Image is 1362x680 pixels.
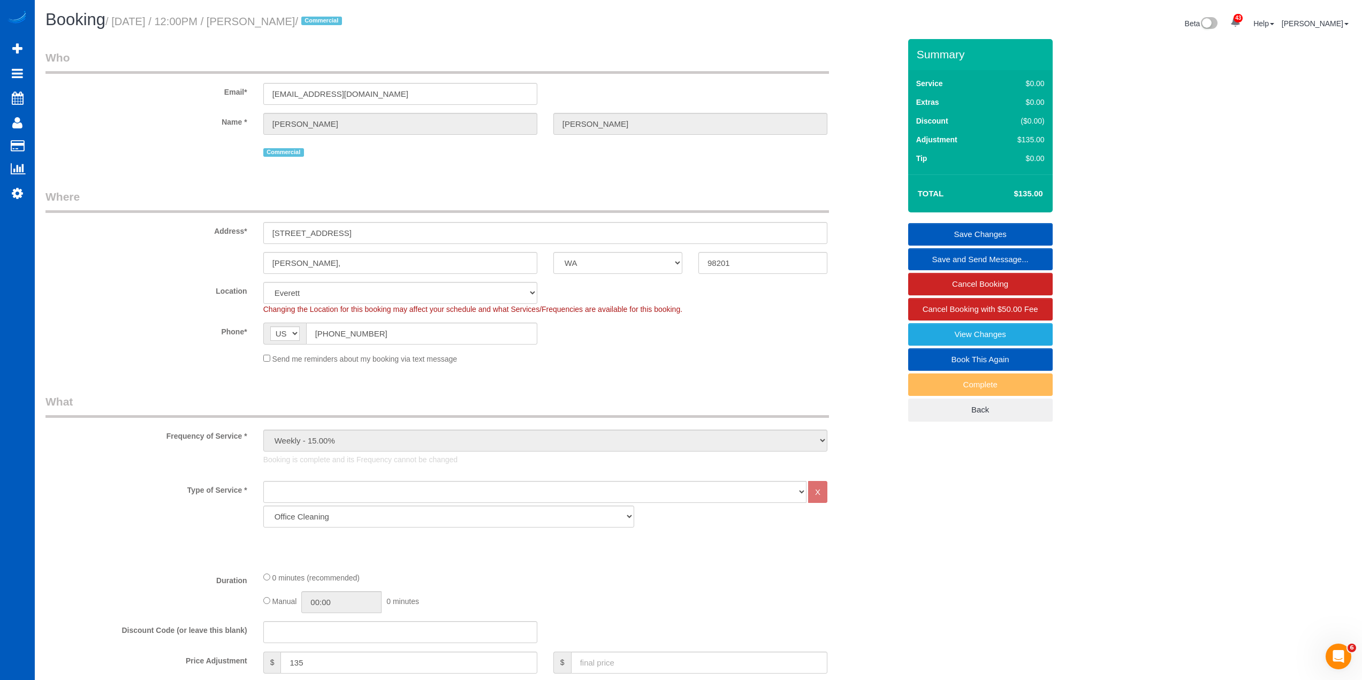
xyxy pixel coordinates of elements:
[6,11,28,26] img: Automaid Logo
[263,113,537,135] input: First Name*
[908,399,1053,421] a: Back
[272,574,360,582] span: 0 minutes (recommended)
[908,223,1053,246] a: Save Changes
[1185,19,1218,28] a: Beta
[272,355,458,363] span: Send me reminders about my booking via text message
[553,113,827,135] input: Last Name*
[553,652,571,674] span: $
[386,597,419,606] span: 0 minutes
[1234,14,1243,22] span: 43
[37,652,255,666] label: Price Adjustment
[263,305,682,314] span: Changing the Location for this booking may affect your schedule and what Services/Frequencies are...
[698,252,827,274] input: Zip Code*
[1326,644,1351,669] iframe: Intercom live chat
[37,222,255,236] label: Address*
[37,323,255,337] label: Phone*
[37,481,255,495] label: Type of Service *
[45,10,105,29] span: Booking
[263,148,304,157] span: Commercial
[263,454,827,465] p: Booking is complete and its Frequency cannot be changed
[995,116,1045,126] div: ($0.00)
[37,571,255,586] label: Duration
[263,252,537,274] input: City*
[105,16,345,27] small: / [DATE] / 12:00PM / [PERSON_NAME]
[1253,19,1274,28] a: Help
[306,323,537,345] input: Phone*
[916,153,927,164] label: Tip
[917,48,1047,60] h3: Summary
[45,50,829,74] legend: Who
[908,323,1053,346] a: View Changes
[1282,19,1349,28] a: [PERSON_NAME]
[37,83,255,97] label: Email*
[263,83,537,105] input: Email*
[916,97,939,108] label: Extras
[37,621,255,636] label: Discount Code (or leave this blank)
[571,652,827,674] input: final price
[923,304,1038,314] span: Cancel Booking with $50.00 Fee
[916,116,948,126] label: Discount
[908,298,1053,320] a: Cancel Booking with $50.00 Fee
[1200,17,1218,31] img: New interface
[995,97,1045,108] div: $0.00
[916,78,943,89] label: Service
[37,282,255,296] label: Location
[981,189,1043,198] h4: $135.00
[45,189,829,213] legend: Where
[1348,644,1356,652] span: 6
[1225,11,1246,34] a: 43
[301,17,342,25] span: Commercial
[908,348,1053,371] a: Book This Again
[995,78,1045,89] div: $0.00
[908,248,1053,271] a: Save and Send Message...
[908,273,1053,295] a: Cancel Booking
[995,153,1045,164] div: $0.00
[37,427,255,441] label: Frequency of Service *
[263,652,281,674] span: $
[45,394,829,418] legend: What
[916,134,957,145] label: Adjustment
[295,16,345,27] span: /
[918,189,944,198] strong: Total
[995,134,1045,145] div: $135.00
[37,113,255,127] label: Name *
[272,597,297,606] span: Manual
